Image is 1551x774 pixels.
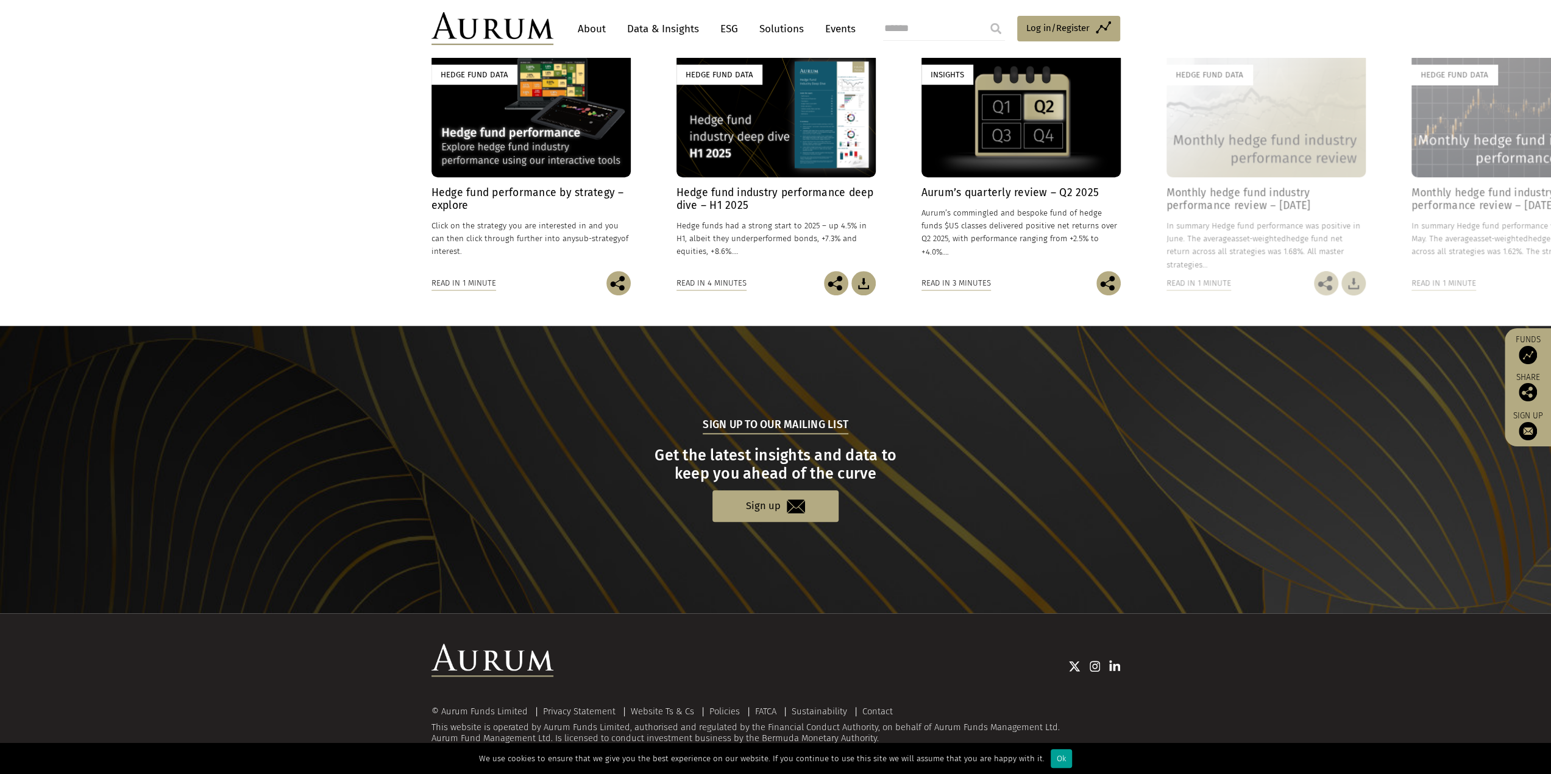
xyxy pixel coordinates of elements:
[1166,219,1366,271] p: In summary Hedge fund performance was positive in June. The average hedge fund net return across ...
[1519,422,1537,440] img: Sign up to our newsletter
[1231,234,1286,243] span: asset-weighted
[1166,186,1366,212] h4: Monthly hedge fund industry performance review – [DATE]
[431,276,496,290] div: Read in 1 minute
[1519,383,1537,401] img: Share this post
[862,706,893,717] a: Contact
[431,52,631,270] a: Hedge Fund Data Hedge fund performance by strategy – explore Click on the strategy you are intere...
[1411,276,1476,290] div: Read in 1 minute
[819,18,856,40] a: Events
[921,276,991,290] div: Read in 3 minutes
[1314,271,1338,295] img: Share this post
[575,234,621,243] span: sub-strategy
[431,707,1120,744] div: This website is operated by Aurum Funds Limited, authorised and regulated by the Financial Conduc...
[1473,234,1528,243] span: asset-weighted
[703,417,848,434] h5: Sign up to our mailing list
[433,446,1118,483] h3: Get the latest insights and data to keep you ahead of the curve
[921,186,1121,199] h4: Aurum’s quarterly review – Q2 2025
[851,271,876,295] img: Download Article
[1026,21,1090,35] span: Log in/Register
[1068,660,1081,672] img: Twitter icon
[1411,65,1497,85] div: Hedge Fund Data
[1511,334,1545,364] a: Funds
[543,706,616,717] a: Privacy Statement
[755,706,776,717] a: FATCA
[676,219,876,258] p: Hedge funds had a strong start to 2025 – up 4.5% in H1, albeit they underperformed bonds, +7.3% a...
[1166,65,1252,85] div: Hedge Fund Data
[1109,660,1120,672] img: Linkedin icon
[753,18,810,40] a: Solutions
[1017,16,1120,41] a: Log in/Register
[824,271,848,295] img: Share this post
[572,18,612,40] a: About
[714,18,744,40] a: ESG
[984,16,1008,41] input: Submit
[676,186,876,212] h4: Hedge fund industry performance deep dive – H1 2025
[431,644,553,677] img: Aurum Logo
[921,52,1121,270] a: Insights Aurum’s quarterly review – Q2 2025 Aurum’s commingled and bespoke fund of hedge funds $U...
[631,706,694,717] a: Website Ts & Cs
[921,65,973,85] div: Insights
[431,219,631,258] p: Click on the strategy you are interested in and you can then click through further into any of in...
[676,52,876,270] a: Hedge Fund Data Hedge fund industry performance deep dive – H1 2025 Hedge funds had a strong star...
[1051,749,1072,768] div: Ok
[1511,410,1545,440] a: Sign up
[712,490,839,521] a: Sign up
[1090,660,1101,672] img: Instagram icon
[1166,276,1231,290] div: Read in 1 minute
[1341,271,1366,295] img: Download Article
[676,276,747,290] div: Read in 4 minutes
[921,206,1121,258] p: Aurum’s commingled and bespoke fund of hedge funds $US classes delivered positive net returns ove...
[431,12,553,45] img: Aurum
[1519,346,1537,364] img: Access Funds
[792,706,847,717] a: Sustainability
[431,707,534,716] div: © Aurum Funds Limited
[709,706,740,717] a: Policies
[621,18,705,40] a: Data & Insights
[1096,271,1121,295] img: Share this post
[676,65,762,85] div: Hedge Fund Data
[431,186,631,212] h4: Hedge fund performance by strategy – explore
[1511,373,1545,401] div: Share
[431,65,517,85] div: Hedge Fund Data
[606,271,631,295] img: Share this post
